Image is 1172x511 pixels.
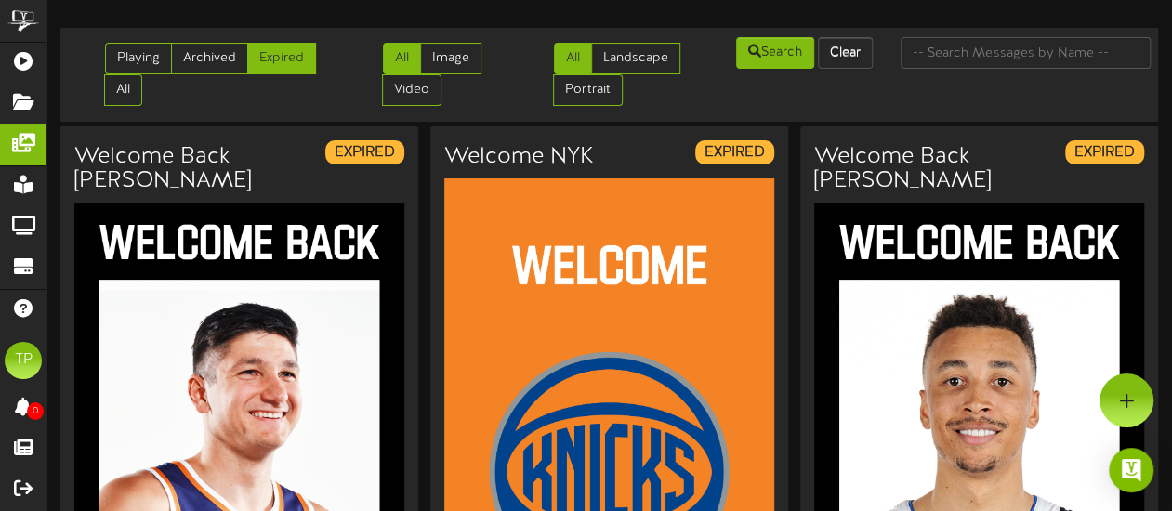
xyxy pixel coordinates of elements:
a: All [383,43,421,74]
a: Video [382,74,441,106]
a: Playing [105,43,172,74]
strong: EXPIRED [335,144,395,161]
a: All [104,74,142,106]
h3: Welcome Back [PERSON_NAME] [814,145,991,194]
button: Clear [818,37,873,69]
div: TP [5,342,42,379]
a: Landscape [591,43,680,74]
a: Portrait [553,74,623,106]
h3: Welcome Back [PERSON_NAME] [74,145,251,194]
input: -- Search Messages by Name -- [901,37,1151,69]
strong: EXPIRED [705,144,765,161]
a: Archived [171,43,248,74]
h3: Welcome NYK [444,145,594,169]
a: Image [420,43,481,74]
a: All [554,43,592,74]
div: Open Intercom Messenger [1109,448,1153,492]
span: 0 [27,402,44,420]
button: Search [736,37,814,69]
strong: EXPIRED [1074,144,1135,161]
a: Expired [247,43,316,74]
